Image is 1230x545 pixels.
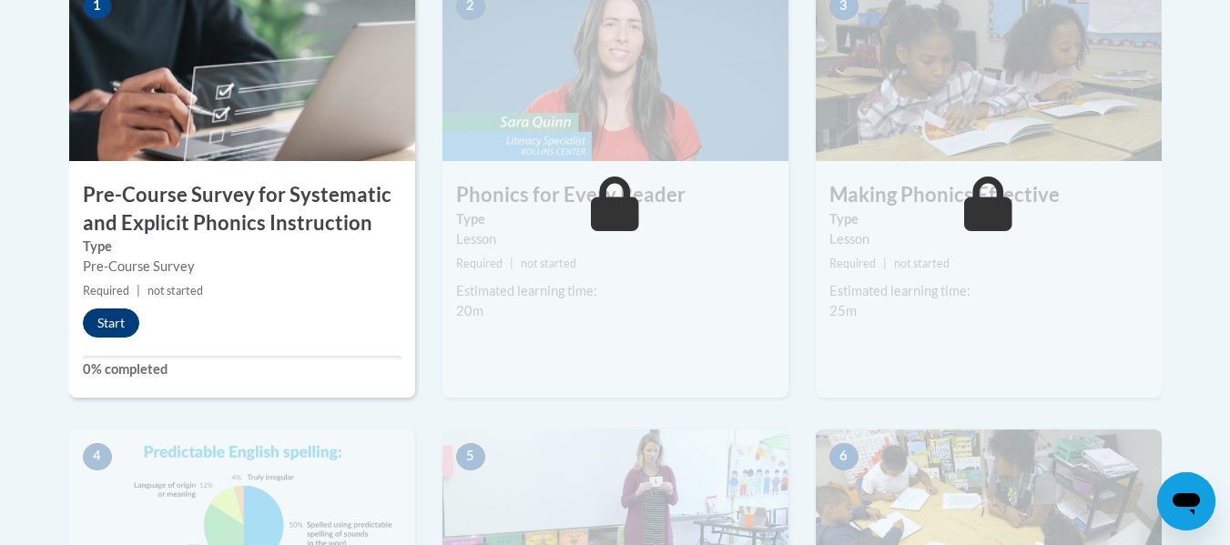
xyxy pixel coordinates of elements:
[83,443,112,470] span: 4
[456,443,485,470] span: 5
[456,257,503,270] span: Required
[442,181,788,209] h3: Phonics for Every Reader
[521,257,576,270] span: not started
[69,181,415,237] h3: Pre-Course Survey for Systematic and Explicit Phonics Instruction
[456,209,775,229] label: Type
[83,257,402,277] div: Pre-Course Survey
[137,284,140,298] span: |
[829,443,859,470] span: 6
[456,229,775,249] div: Lesson
[83,237,402,257] label: Type
[829,281,1148,301] div: Estimated learning time:
[510,257,513,270] span: |
[147,284,203,298] span: not started
[456,281,775,301] div: Estimated learning time:
[83,284,129,298] span: Required
[829,229,1148,249] div: Lesson
[829,303,857,318] span: 25m
[829,257,876,270] span: Required
[456,303,483,318] span: 20m
[83,359,402,379] label: 0% completed
[894,257,950,270] span: not started
[1157,472,1215,530] iframe: Button to launch messaging window
[816,181,1162,209] h3: Making Phonics Effective
[83,308,139,338] button: Start
[829,209,1148,229] label: Type
[883,257,887,270] span: |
